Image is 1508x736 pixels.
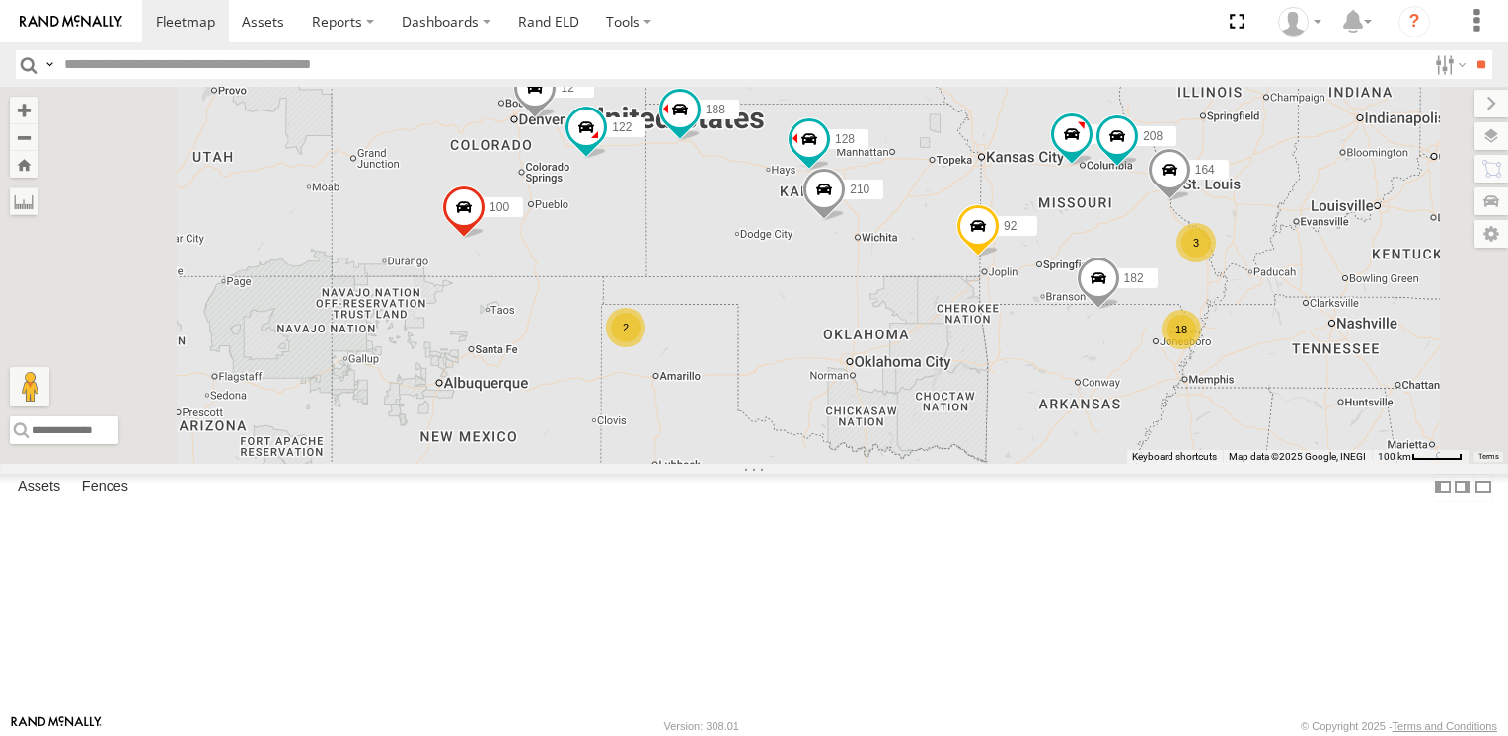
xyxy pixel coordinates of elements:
[10,97,38,123] button: Zoom in
[8,475,70,502] label: Assets
[1378,451,1411,462] span: 100 km
[1433,474,1453,502] label: Dock Summary Table to the Left
[490,199,509,213] span: 100
[10,123,38,151] button: Zoom out
[1143,129,1163,143] span: 208
[1229,451,1366,462] span: Map data ©2025 Google, INEGI
[10,187,38,215] label: Measure
[1372,450,1469,464] button: Map Scale: 100 km per 48 pixels
[1453,474,1472,502] label: Dock Summary Table to the Right
[41,50,57,79] label: Search Query
[1393,720,1497,732] a: Terms and Conditions
[1301,720,1497,732] div: © Copyright 2025 -
[1398,6,1430,37] i: ?
[1162,310,1201,349] div: 18
[561,81,573,95] span: 12
[1473,474,1493,502] label: Hide Summary Table
[11,716,102,736] a: Visit our Website
[1427,50,1470,79] label: Search Filter Options
[1124,271,1144,285] span: 182
[706,103,725,116] span: 188
[1478,452,1499,460] a: Terms (opens in new tab)
[72,475,138,502] label: Fences
[612,120,632,134] span: 122
[664,720,739,732] div: Version: 308.01
[10,367,49,406] button: Drag Pegman onto the map to open Street View
[1195,163,1215,177] span: 164
[1176,223,1216,262] div: 3
[10,151,38,178] button: Zoom Home
[850,183,869,196] span: 210
[1271,7,1328,37] div: John Bibbs
[20,15,122,29] img: rand-logo.svg
[1132,450,1217,464] button: Keyboard shortcuts
[1004,219,1017,233] span: 92
[606,308,645,347] div: 2
[1474,220,1508,248] label: Map Settings
[835,132,855,146] span: 128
